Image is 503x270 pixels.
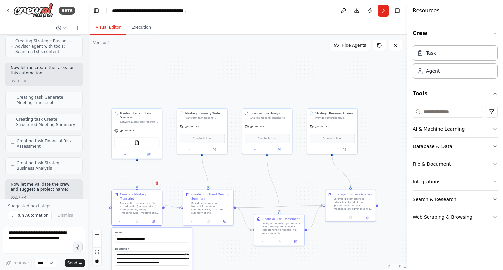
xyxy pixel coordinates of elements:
button: Integrations [413,173,498,190]
div: 05:16 PM [11,79,77,84]
div: Provide comprehensive strategic analysis of meeting decisions, evaluating market implications, co... [315,116,355,119]
button: Improve [3,259,32,267]
span: gpt-4o-mini [120,129,134,132]
div: Process the uploaded meeting recording file (audio or video) from {meeting_date} {meeting_type} m... [120,201,160,214]
button: Execution [126,21,156,35]
button: Open in side panel [333,147,356,152]
button: Run Automation [8,211,52,220]
span: Improve [12,260,29,266]
p: Now let me validate the crew and suggest a project name: [11,182,77,192]
div: Task [426,50,436,56]
div: Create Structured Meeting SummaryBased on the meeting transcript, create a comprehensive, structu... [183,190,234,226]
g: Edge from d2b05c72-d5e8-46fa-8c6a-f50c95f0a3f8 to 5fa1f504-54d1-4af4-8965-42033935549a [135,161,139,187]
span: Send [67,260,77,266]
div: Financial Risk Analyst [250,111,290,115]
g: Edge from 687e9cc5-32be-452c-af79-ff66248bdd5d to 5f684450-b17a-4b73-8518-115cfc7aedfe [236,206,252,232]
span: gpt-4o-mini [250,125,264,128]
button: Open in side panel [218,219,232,224]
div: Version 1 [93,40,110,45]
button: Hide Agents [330,40,370,51]
div: Agent [426,68,440,74]
button: Switch to previous chat [53,24,69,32]
div: Database & Data [413,143,452,150]
img: Logo [13,3,53,18]
div: BETA [59,7,75,15]
div: Strategic Business AnalysisLoremip d sitametconsec adipiscin elitsedd ei tem {incidid_utla} etdol... [325,190,376,222]
g: Edge from 455d557f-a84b-442f-b259-e4b89c82f56c to 687e9cc5-32be-452c-af79-ff66248bdd5d [200,156,210,187]
span: Drop tools here [193,136,212,140]
g: Edge from 687e9cc5-32be-452c-af79-ff66248bdd5d to aab5f879-5b7b-406a-9549-80b8d6039375 [236,204,323,210]
button: zoom out [93,239,101,248]
div: Strategic Business AdvisorProvide comprehensive strategic analysis of meeting decisions, evaluati... [307,108,358,154]
label: Description [115,247,189,251]
nav: breadcrumb [112,7,187,14]
span: gpt-4o-mini [315,125,329,128]
button: zoom in [93,230,101,239]
button: Search & Research [413,191,498,208]
button: File & Document [413,155,498,173]
button: Crew [413,24,498,43]
a: React Flow attribution [388,265,406,269]
button: Open in side panel [360,215,374,220]
button: fit view [93,248,101,256]
button: No output available [200,219,217,224]
button: Click to speak your automation idea [73,242,83,252]
g: Edge from 1f891c43-9fd5-45e9-8e78-d8266a09c74a to 5f684450-b17a-4b73-8518-115cfc7aedfe [265,156,281,212]
button: Web Scraping & Browsing [413,208,498,226]
p: Suggested next steps: [8,203,80,209]
g: Edge from 5fa1f504-54d1-4af4-8965-42033935549a to 687e9cc5-32be-452c-af79-ff66248bdd5d [165,204,181,210]
div: Financial Risk AnalystAnalyze meeting content from a financial perspective, identifying risks, op... [242,108,293,154]
span: Hide Agents [342,43,366,48]
div: Tools [413,103,498,231]
div: Analyze meeting content from a financial perspective, identifying risks, opportunities, budget im... [250,116,290,119]
button: No output available [271,239,288,244]
button: Delete node [152,179,161,187]
button: AI & Machine Learning [413,120,498,137]
label: Name [115,231,189,234]
button: Send [65,259,85,267]
button: Hide left sidebar [92,6,101,15]
span: Drop tools here [323,136,342,140]
span: Creating task Strategic Business Analysis [17,160,77,171]
g: Edge from 5f684450-b17a-4b73-8518-115cfc7aedfe to aab5f879-5b7b-406a-9549-80b8d6039375 [307,204,323,232]
button: Open in side panel [146,219,160,224]
div: Meeting Transcription Specialist [120,111,160,119]
button: Open in editor [184,252,189,257]
div: Search & Research [413,196,456,203]
div: 05:17 PM [11,195,77,200]
div: Financial Risk Assessment [262,217,300,221]
div: Analyze the meeting summary and transcript to provide a comprehensive financial risk assessment f... [262,222,302,235]
div: Crew [413,43,498,84]
div: Web Scraping & Browsing [413,214,472,220]
button: Open in side panel [289,239,303,244]
div: Convert audio/video recordings of {meeting_type} meetings into accurate, structured transcripts w... [120,120,160,124]
span: Drop tools here [258,136,277,140]
div: Create Structured Meeting Summary [191,192,231,200]
div: React Flow controls [93,230,101,265]
button: Dismiss [54,211,76,220]
button: Open in side panel [137,152,160,157]
span: Dismiss [58,213,73,218]
div: Meeting Summary WriterTransform raw meeting transcripts into structured, professional meeting sum... [177,108,228,154]
div: Generate Meeting Transcript [120,192,160,200]
button: toggle interactivity [93,256,101,265]
span: Creating Strategic Business Advisor agent with tools: Search a txt's content [15,38,77,54]
button: Start a new chat [72,24,83,32]
img: FileReadTool [134,140,139,145]
button: Hide right sidebar [393,6,402,15]
button: Visual Editor [90,21,126,35]
div: Financial Risk AssessmentAnalyze the meeting summary and transcript to provide a comprehensive fi... [254,214,305,246]
div: Integrations [413,178,440,185]
button: Open in side panel [267,147,290,152]
span: gpt-4o-mini [185,125,199,128]
g: Edge from 85f314de-106b-4a37-b932-a90743bcea03 to aab5f879-5b7b-406a-9549-80b8d6039375 [330,156,353,187]
div: Strategic Business Advisor [315,111,355,115]
button: No output available [342,215,359,220]
div: Strategic Business Analysis [334,192,373,196]
span: Run Automation [16,213,49,218]
div: Loremip d sitametconsec adipiscin elitsedd ei tem {incidid_utla} etdolor magnaaliq eni adminimven... [334,197,373,210]
div: File & Document [413,161,451,167]
div: Meeting Summary Writer [185,111,225,115]
div: Generate Meeting TranscriptProcess the uploaded meeting recording file (audio or video) from {mee... [111,190,162,226]
span: Creating task Generate Meeting Transcript [17,95,77,105]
